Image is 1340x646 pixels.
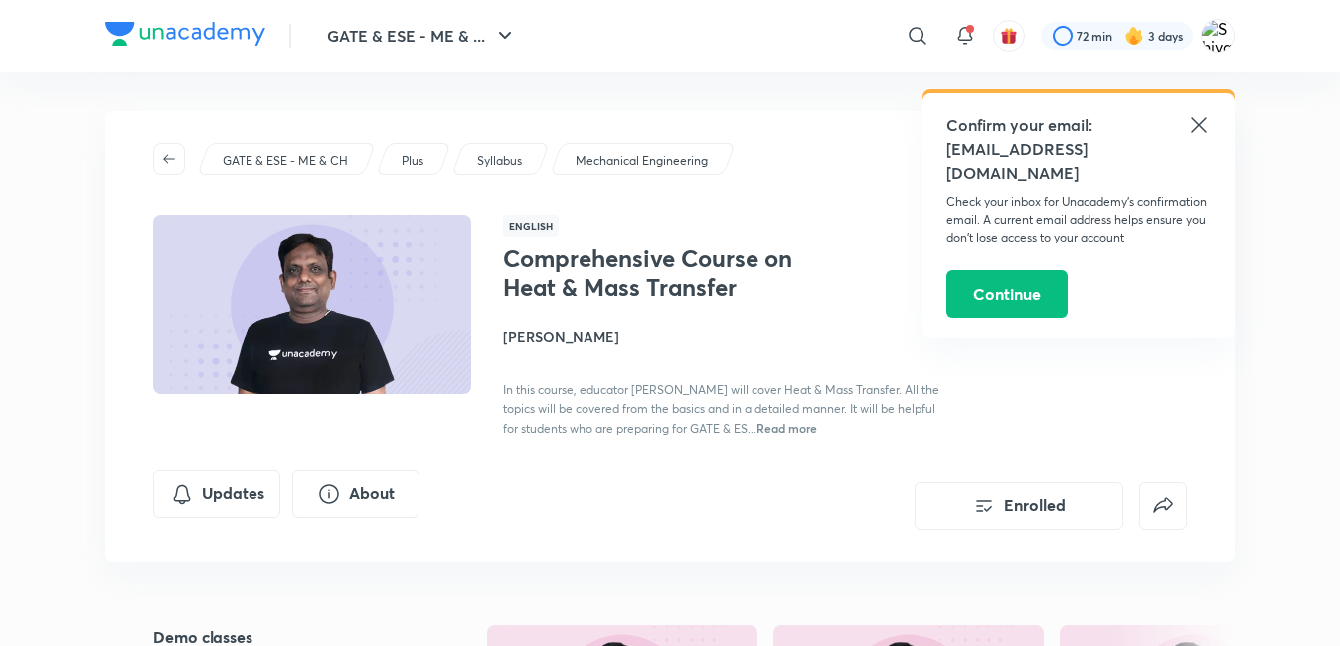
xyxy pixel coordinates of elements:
button: GATE & ESE - ME & ... [315,16,529,56]
a: Syllabus [474,152,526,170]
button: Enrolled [915,482,1123,530]
a: Mechanical Engineering [573,152,712,170]
button: avatar [993,20,1025,52]
p: GATE & ESE - ME & CH [223,152,348,170]
a: GATE & ESE - ME & CH [220,152,352,170]
img: Thumbnail [150,213,474,396]
button: About [292,470,419,518]
h5: Confirm your email: [946,113,1211,137]
p: Mechanical Engineering [576,152,708,170]
h5: [EMAIL_ADDRESS][DOMAIN_NAME] [946,137,1211,185]
button: Updates [153,470,280,518]
img: streak [1124,26,1144,46]
a: Company Logo [105,22,265,51]
button: false [1139,482,1187,530]
p: Plus [402,152,423,170]
span: In this course, educator [PERSON_NAME] will cover Heat & Mass Transfer. All the topics will be co... [503,382,939,436]
img: Company Logo [105,22,265,46]
button: Continue [946,270,1068,318]
img: Shivam Singh [1201,19,1235,53]
img: avatar [1000,27,1018,45]
a: Plus [399,152,427,170]
h4: [PERSON_NAME] [503,326,948,347]
h1: Comprehensive Course on Heat & Mass Transfer [503,244,828,302]
p: Syllabus [477,152,522,170]
span: English [503,215,559,237]
span: Read more [756,420,817,436]
p: Check your inbox for Unacademy’s confirmation email. A current email address helps ensure you don... [946,193,1211,246]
